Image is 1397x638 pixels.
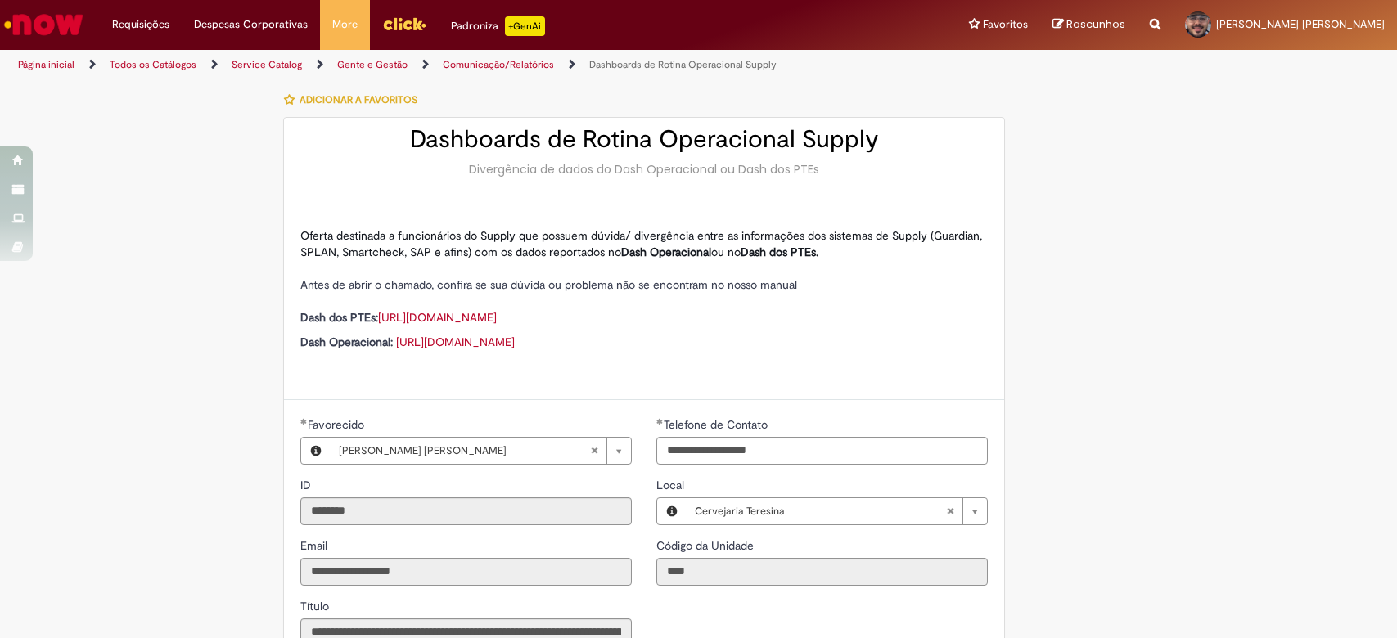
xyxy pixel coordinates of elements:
[300,478,314,492] span: Somente leitura - ID
[308,417,367,432] span: Favorecido, Rafael Jose Pereira Da Silva
[112,16,169,33] span: Requisições
[12,50,919,80] ul: Trilhas de página
[332,16,358,33] span: More
[589,58,777,71] a: Dashboards de Rotina Operacional Supply
[337,58,408,71] a: Gente e Gestão
[301,438,331,464] button: Favorecido, Visualizar este registro Rafael Jose Pereira Da Silva
[1066,16,1125,32] span: Rascunhos
[300,161,988,177] div: Divergência de dados do Dash Operacional ou Dash dos PTEs
[582,438,606,464] abbr: Limpar campo Favorecido
[300,558,632,586] input: Email
[656,478,687,492] span: Local
[505,16,545,36] p: +GenAi
[300,277,797,292] span: Antes de abrir o chamado, confira se sua dúvida ou problema não se encontram no nosso manual
[1216,17,1385,31] span: [PERSON_NAME] [PERSON_NAME]
[300,497,632,525] input: ID
[656,537,757,554] label: Somente leitura - Código da Unidade
[657,498,687,524] button: Local, Visualizar este registro Cervejaria Teresina
[983,16,1028,33] span: Favoritos
[938,498,962,524] abbr: Limpar campo Local
[18,58,74,71] a: Página inicial
[378,310,497,325] a: [URL][DOMAIN_NAME]
[300,599,332,613] span: Somente leitura - Título
[451,16,545,36] div: Padroniza
[300,228,982,259] span: Oferta destinada a funcionários do Supply que possuem dúvida/ divergência entre as informações do...
[300,93,417,106] span: Adicionar a Favoritos
[283,83,426,117] button: Adicionar a Favoritos
[232,58,302,71] a: Service Catalog
[300,418,308,425] span: Obrigatório Preenchido
[300,126,988,153] h2: Dashboards de Rotina Operacional Supply
[300,538,331,553] span: Somente leitura - Email
[656,418,664,425] span: Obrigatório Preenchido
[300,537,331,554] label: Somente leitura - Email
[396,335,515,349] a: [URL][DOMAIN_NAME]
[656,437,988,465] input: Telefone de Contato
[300,598,332,614] label: Somente leitura - Título
[664,417,771,432] span: Telefone de Contato
[1052,17,1125,33] a: Rascunhos
[300,477,314,493] label: Somente leitura - ID
[443,58,554,71] a: Comunicação/Relatórios
[656,538,757,553] span: Somente leitura - Código da Unidade
[300,335,393,349] strong: Dash Operacional:
[621,245,711,259] strong: Dash Operacional
[687,498,987,524] a: Cervejaria TeresinaLimpar campo Local
[331,438,631,464] a: [PERSON_NAME] [PERSON_NAME]Limpar campo Favorecido
[741,245,818,259] strong: Dash dos PTEs.
[2,8,86,41] img: ServiceNow
[300,310,378,325] strong: Dash dos PTEs:
[339,438,590,464] span: [PERSON_NAME] [PERSON_NAME]
[110,58,196,71] a: Todos os Catálogos
[382,11,426,36] img: click_logo_yellow_360x200.png
[656,558,988,586] input: Código da Unidade
[194,16,308,33] span: Despesas Corporativas
[695,498,946,524] span: Cervejaria Teresina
